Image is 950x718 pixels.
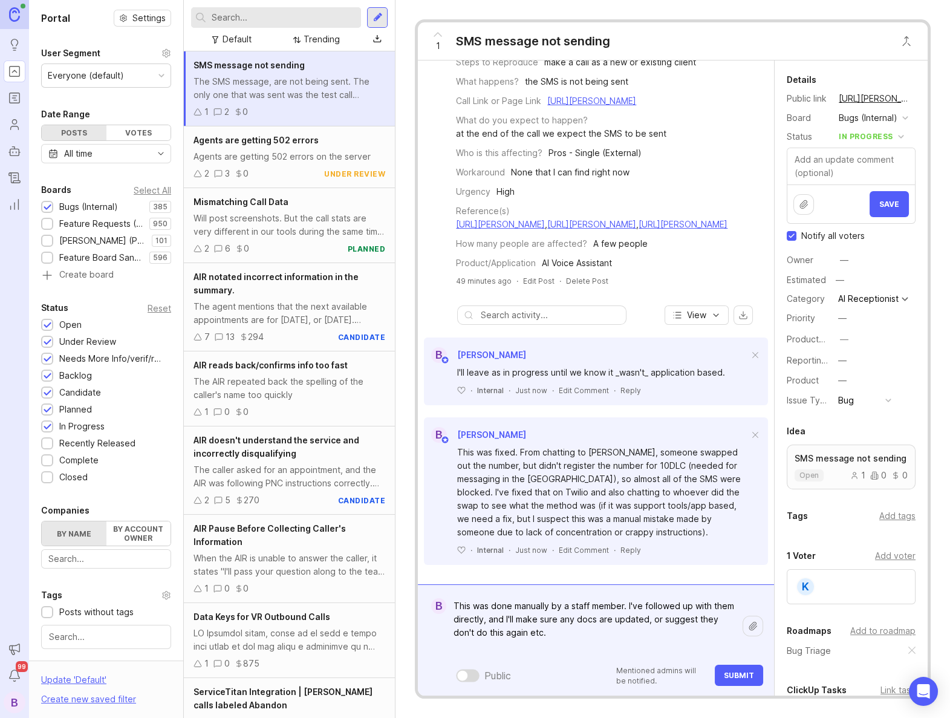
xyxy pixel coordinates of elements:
[547,219,636,229] a: [URL][PERSON_NAME]
[787,334,851,344] label: ProductboardID
[787,624,831,638] div: Roadmaps
[41,11,70,25] h1: Portal
[204,167,209,180] div: 2
[16,661,28,672] span: 99
[456,276,512,286] a: 49 minutes ago
[523,276,555,286] div: Edit Post
[441,436,450,445] img: member badge
[204,330,210,344] div: 7
[441,356,450,365] img: member badge
[4,140,25,162] a: Autopilot
[106,521,171,546] label: By account owner
[184,51,395,126] a: SMS message not sendingThe SMS message, are not being sent. The only one that was sent was the te...
[787,92,829,105] div: Public link
[734,305,753,325] button: export comments
[194,75,385,102] div: The SMS message, are not being sent. The only one that was sent was the test call completed by ou...
[194,300,385,327] div: The agent mentions that the next available appointments are for [DATE], or [DATE]. However, in th...
[431,427,447,443] div: B
[840,333,848,346] div: —
[148,305,171,312] div: Reset
[204,405,209,419] div: 1
[838,354,847,367] div: —
[787,313,815,323] label: Priority
[114,10,171,27] button: Settings
[244,494,259,507] div: 270
[49,630,163,644] input: Search...
[59,420,105,433] div: In Progress
[153,219,168,229] p: 950
[59,352,165,365] div: Needs More Info/verif/repro
[194,435,359,459] span: AIR doesn't understand the service and incorrectly disqualifying
[870,471,887,480] div: 0
[787,130,829,143] div: Status
[4,691,25,713] div: B
[875,549,916,563] div: Add voter
[891,471,908,480] div: 0
[242,105,248,119] div: 0
[870,191,909,217] button: Save
[614,545,616,555] div: ·
[446,595,743,658] textarea: This was done manually by a staff member. I've followed up with them directly, and I'll make sure...
[204,582,209,595] div: 1
[41,588,62,602] div: Tags
[457,429,526,440] span: [PERSON_NAME]
[552,545,554,555] div: ·
[787,424,805,439] div: Idea
[552,385,554,396] div: ·
[470,545,472,555] div: ·
[456,56,538,69] div: Steps to Reproduce
[59,471,88,484] div: Closed
[59,403,92,416] div: Planned
[424,347,526,363] a: B[PERSON_NAME]
[304,33,340,46] div: Trending
[424,427,526,443] a: B[PERSON_NAME]
[456,219,545,229] a: [URL][PERSON_NAME]
[184,263,395,351] a: AIR notated incorrect information in the summary.The agent mentions that the next available appoi...
[787,231,796,241] input: Checkbox to toggle notify voters
[194,212,385,238] div: Will post screenshots. But the call stats are very different in our tools during the same time pe...
[838,394,854,407] div: Bug
[153,202,168,212] p: 385
[204,105,209,119] div: 1
[59,437,135,450] div: Recently Released
[838,374,847,387] div: —
[184,426,395,515] a: AIR doesn't understand the service and incorrectly disqualifyingThe caller asked for an appointme...
[620,545,641,555] div: Reply
[457,366,749,379] div: I'll leave as in progress until we know it _wasn't_ application based.
[477,545,504,555] div: Internal
[665,305,729,325] button: View
[59,251,143,264] div: Feature Board Sandbox [DATE]
[880,684,916,697] div: Link task
[204,242,209,255] div: 2
[457,350,526,360] span: [PERSON_NAME]
[787,111,829,125] div: Board
[839,111,897,125] div: Bugs (Internal)
[787,445,916,489] a: SMS message not sendingopen100
[456,237,587,250] div: How many people are affected?
[787,683,847,697] div: ClickUp Tasks
[338,332,386,342] div: candidate
[59,369,92,382] div: Backlog
[879,509,916,523] div: Add tags
[511,166,630,179] div: None that I can find right now
[194,60,305,70] span: SMS message not sending
[243,582,249,595] div: 0
[194,627,385,653] div: LO Ipsumdol sitam, conse ad el sedd e tempo inci utlab et dol mag aliqu e adminimve qu n exer, ul...
[42,521,106,546] label: By name
[184,603,395,678] a: Data Keys for VR Outbound CallsLO Ipsumdol sitam, conse ad el sedd e tempo inci utlab et dol mag ...
[456,75,519,88] div: What happens?
[456,127,666,140] div: at the end of the call we expect the SMS to be sent
[194,360,348,370] span: AIR reads back/confirms info too fast
[134,187,171,194] div: Select All
[616,665,708,686] p: Mentioned admins will be notified.
[48,69,124,82] div: Everyone (default)
[194,612,330,622] span: Data Keys for VR Outbound Calls
[4,194,25,215] a: Reporting
[9,7,20,21] img: Canny Home
[348,244,386,254] div: planned
[835,91,916,106] a: [URL][PERSON_NAME]
[59,234,146,247] div: [PERSON_NAME] (Public)
[42,125,106,140] div: Posts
